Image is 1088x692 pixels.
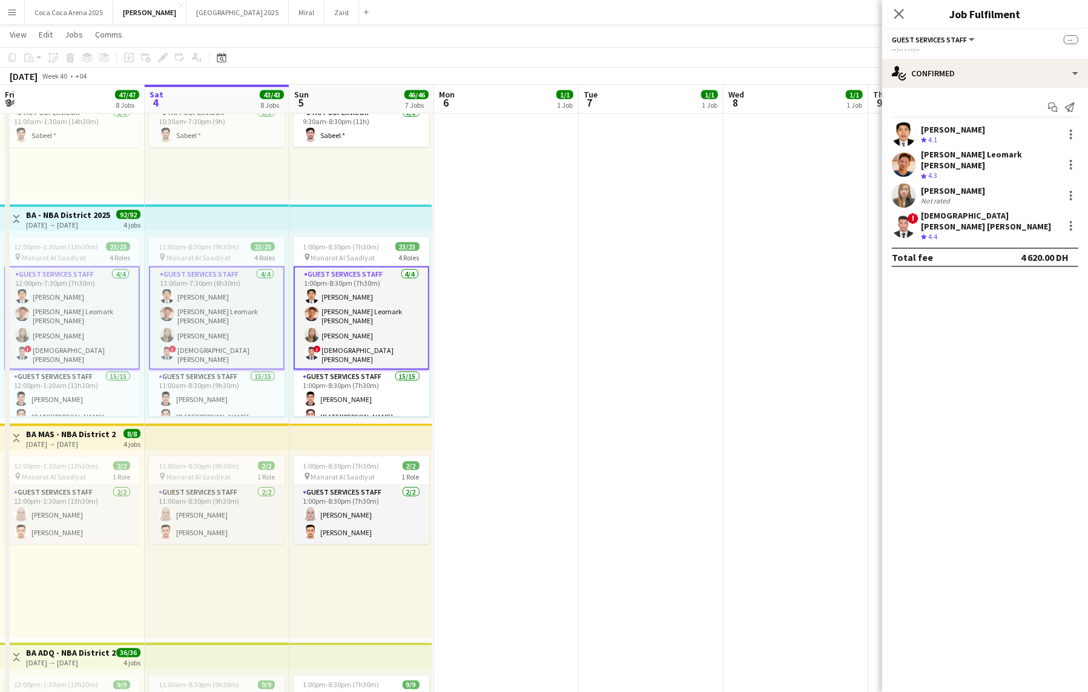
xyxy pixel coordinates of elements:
div: +04 [75,71,87,81]
app-card-role: Guest Services Staff15/1511:00am-8:30pm (9h30m)[PERSON_NAME][DATE][PERSON_NAME] [149,370,285,661]
span: 1 Role [402,472,420,481]
span: 6 [437,96,455,110]
span: Mon [439,89,455,100]
div: [PERSON_NAME] [921,124,985,135]
span: 1/1 [701,90,718,99]
span: 92/92 [116,210,140,219]
div: 1 Job [702,101,717,110]
a: Jobs [60,27,88,42]
span: 5 [292,96,309,110]
span: 9/9 [113,680,130,690]
app-job-card: 11:00am-8:30pm (9h30m)23/23 Manarat Al Saadiyat4 RolesGuest Services Staff4/411:00am-7:30pm (8h30... [149,237,285,417]
app-card-role: Guest Services Staff4/411:00am-7:30pm (8h30m)[PERSON_NAME][PERSON_NAME] Leomark [PERSON_NAME][PER... [149,266,285,370]
span: 11:00am-8:30pm (9h30m) [159,680,239,690]
div: 1 Job [846,101,862,110]
button: Miral [289,1,325,24]
span: ! [24,346,31,353]
button: [GEOGRAPHIC_DATA] 2025 [186,1,289,24]
h3: Job Fulfilment [882,6,1088,22]
span: 8 [727,96,744,110]
div: [DEMOGRAPHIC_DATA][PERSON_NAME] [PERSON_NAME] [921,210,1059,232]
span: 46/46 [404,90,429,99]
span: 11:00am-8:30pm (9h30m) [159,461,239,470]
span: 9 [871,96,888,110]
div: [PERSON_NAME] Leomark [PERSON_NAME] [921,149,1059,171]
h3: BA - NBA District 2025 [26,209,110,220]
span: Week 40 [40,71,70,81]
app-job-card: 11:00am-8:30pm (9h30m)2/2 Manarat Al Saadiyat1 RoleGuest Services Staff2/211:00am-8:30pm (9h30m)[... [149,456,285,544]
span: Manarat Al Saadiyat [166,253,231,262]
div: 1 Job [557,101,573,110]
div: 8 Jobs [116,101,139,110]
span: 7 [582,96,598,110]
div: [DATE] → [DATE] [26,440,116,449]
span: -- [1064,35,1078,44]
span: 1:00pm-8:30pm (7h30m) [303,680,380,690]
span: 4.1 [928,135,937,144]
div: Confirmed [882,59,1088,88]
span: 3 [3,96,15,110]
div: 7 Jobs [405,101,428,110]
span: 1 Role [113,472,130,481]
app-job-card: 1:00pm-8:30pm (7h30m)23/23 Manarat Al Saadiyat4 RolesGuest Services Staff4/41:00pm-8:30pm (7h30m)... [294,237,429,417]
app-card-role: Guest Services Staff15/151:00pm-8:30pm (7h30m)[PERSON_NAME][DATE][PERSON_NAME] [294,370,429,661]
a: Comms [90,27,127,42]
span: 11:00am-8:30pm (9h30m) [159,242,239,251]
span: Manarat Al Saadiyat [166,472,231,481]
app-job-card: 12:00pm-1:30am (13h30m) (Sat)23/23 Manarat Al Saadiyat4 RolesGuest Services Staff4/412:00pm-7:30p... [4,237,140,417]
span: 23/23 [251,242,275,251]
span: 47/47 [115,90,139,99]
span: 8/8 [124,429,140,438]
span: View [10,29,27,40]
div: 4 620.00 DH [1021,251,1069,263]
button: Guest Services Staff [892,35,977,44]
span: 1:00pm-8:30pm (7h30m) [303,242,380,251]
span: 4.4 [928,232,937,241]
span: Sun [294,89,309,100]
span: Manarat Al Saadiyat [311,253,375,262]
span: 4 [148,96,163,110]
span: Guest Services Staff [892,35,967,44]
div: 8 Jobs [260,101,283,110]
span: Manarat Al Saadiyat [22,253,86,262]
div: 4 jobs [124,219,140,229]
app-card-role: Staff Supervisor1/110:30am-7:30pm (9h)Sabeel * [149,106,285,147]
button: Coca Coca Arena 2025 [25,1,113,24]
div: 4 jobs [124,657,140,668]
span: Thu [873,89,888,100]
span: 1/1 [556,90,573,99]
span: 9/9 [403,680,420,690]
span: 4 Roles [399,253,420,262]
span: 23/23 [395,242,420,251]
span: Sat [150,89,163,100]
span: Tue [584,89,598,100]
a: Edit [34,27,58,42]
span: Jobs [65,29,83,40]
span: 43/43 [260,90,284,99]
div: 12:00pm-1:30am (13h30m) (Sat)2/2 Manarat Al Saadiyat1 RoleGuest Services Staff2/212:00pm-1:30am (... [4,456,140,544]
span: Wed [728,89,744,100]
h3: BA MAS - NBA District 2025 [26,429,116,440]
span: 2/2 [258,461,275,470]
span: 12:00pm-1:30am (13h30m) (Sat) [14,461,113,470]
div: [DATE] → [DATE] [26,220,110,229]
span: 2/2 [113,461,130,470]
app-job-card: 1:00pm-8:30pm (7h30m)2/2 Manarat Al Saadiyat1 RoleGuest Services Staff2/21:00pm-8:30pm (7h30m)[PE... [294,456,429,544]
app-card-role: Guest Services Staff2/211:00am-8:30pm (9h30m)[PERSON_NAME][PERSON_NAME] [149,486,285,544]
span: 23/23 [106,242,130,251]
span: Fri [5,89,15,100]
div: 4 jobs [124,438,140,449]
span: 4 Roles [254,253,275,262]
app-card-role: Guest Services Staff2/212:00pm-1:30am (13h30m)[PERSON_NAME][PERSON_NAME] [4,486,140,544]
span: 36/36 [116,648,140,657]
span: 1:00pm-8:30pm (7h30m) [303,461,380,470]
div: Not rated [921,196,952,205]
span: 4 Roles [110,253,130,262]
span: 4.3 [928,171,937,180]
button: [PERSON_NAME] [113,1,186,24]
span: Comms [95,29,122,40]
